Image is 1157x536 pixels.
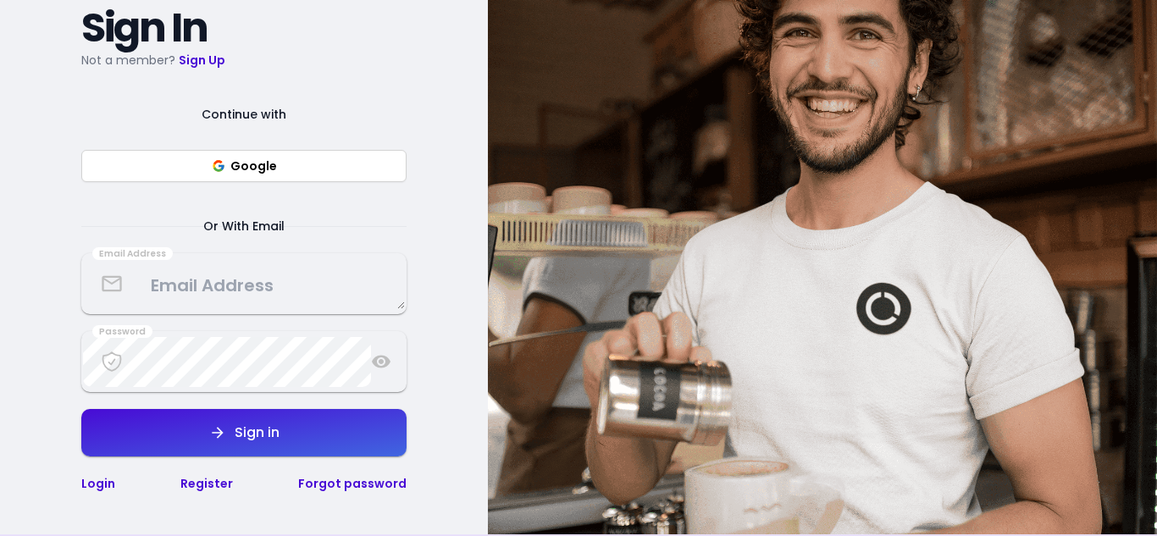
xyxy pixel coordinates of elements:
a: Register [180,475,233,492]
button: Google [81,150,407,182]
a: Forgot password [298,475,407,492]
button: Sign in [81,409,407,456]
p: Not a member? [81,50,407,70]
span: Or With Email [183,216,305,236]
div: Email Address [92,247,173,261]
div: Password [92,325,152,339]
a: Login [81,475,115,492]
a: Sign Up [179,52,225,69]
h2: Sign In [81,13,407,43]
span: Continue with [181,104,307,124]
div: Sign in [226,426,280,439]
